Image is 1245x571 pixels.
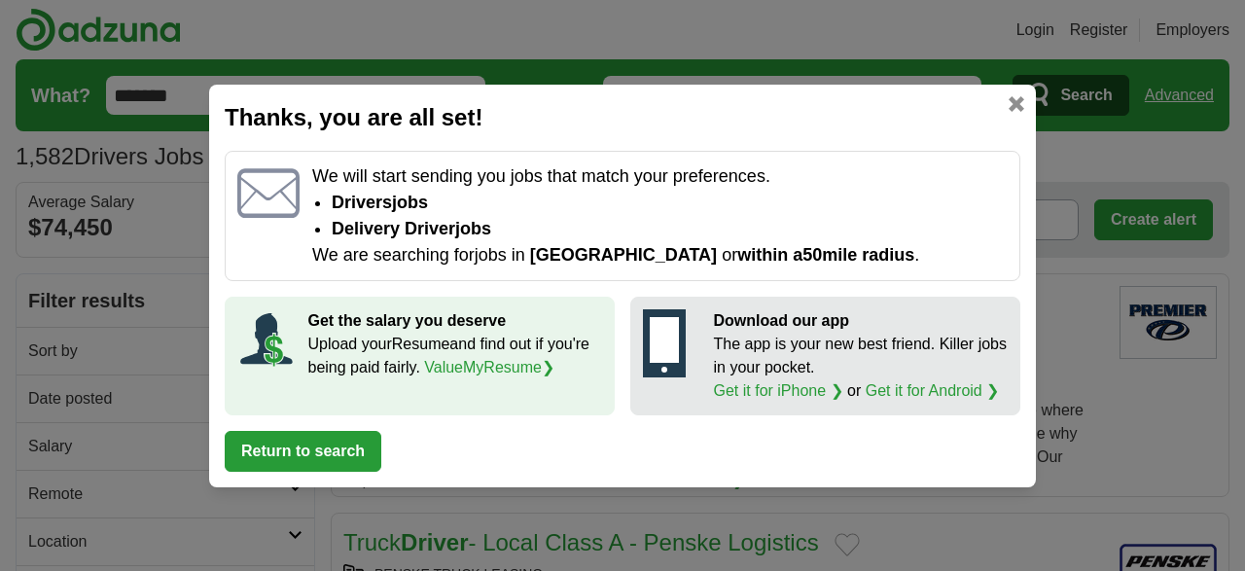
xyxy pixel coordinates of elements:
[737,245,914,265] span: within a 50 mile radius
[714,382,843,399] a: Get it for iPhone ❯
[312,163,1008,190] p: We will start sending you jobs that match your preferences.
[424,359,554,375] a: ValueMyResume❯
[308,333,603,379] p: Upload your Resume and find out if you're being paid fairly.
[312,242,1008,268] p: We are searching for jobs in or .
[308,309,603,333] p: Get the salary you deserve
[332,216,1008,242] li: delivery driver jobs
[714,333,1009,403] p: The app is your new best friend. Killer jobs in your pocket. or
[225,431,381,472] button: Return to search
[332,190,1008,216] li: drivers jobs
[530,245,717,265] span: [GEOGRAPHIC_DATA]
[714,309,1009,333] p: Download our app
[225,100,1020,135] h2: Thanks, you are all set!
[866,382,1000,399] a: Get it for Android ❯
